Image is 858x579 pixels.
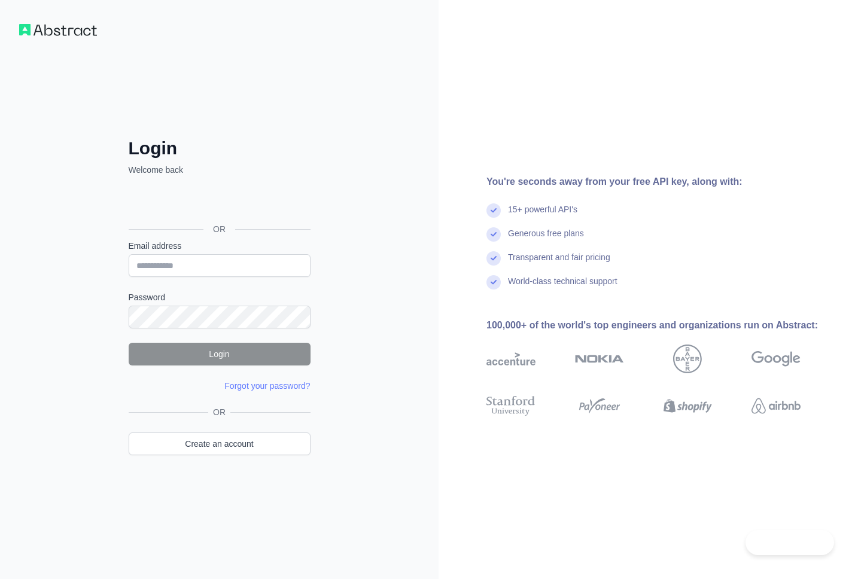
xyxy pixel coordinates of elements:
[751,394,801,418] img: airbnb
[751,345,801,373] img: google
[129,432,311,455] a: Create an account
[486,345,536,373] img: accenture
[746,530,834,555] iframe: Toggle Customer Support
[129,291,311,303] label: Password
[664,394,713,418] img: shopify
[129,164,311,176] p: Welcome back
[19,24,97,36] img: Workflow
[203,223,235,235] span: OR
[208,406,230,418] span: OR
[486,227,501,242] img: check mark
[486,251,501,266] img: check mark
[129,343,311,365] button: Login
[486,318,839,333] div: 100,000+ of the world's top engineers and organizations run on Abstract:
[486,275,501,289] img: check mark
[486,175,839,189] div: You're seconds away from your free API key, along with:
[508,227,584,251] div: Generous free plans
[129,240,311,252] label: Email address
[224,381,310,391] a: Forgot your password?
[508,275,617,299] div: World-class technical support
[129,189,308,215] div: Fazer login com o Google. Abre em uma nova guia
[486,394,536,418] img: stanford university
[575,394,624,418] img: payoneer
[508,251,610,275] div: Transparent and fair pricing
[508,203,577,227] div: 15+ powerful API's
[129,138,311,159] h2: Login
[486,203,501,218] img: check mark
[673,345,702,373] img: bayer
[123,189,314,215] iframe: Botão "Fazer login com o Google"
[575,345,624,373] img: nokia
